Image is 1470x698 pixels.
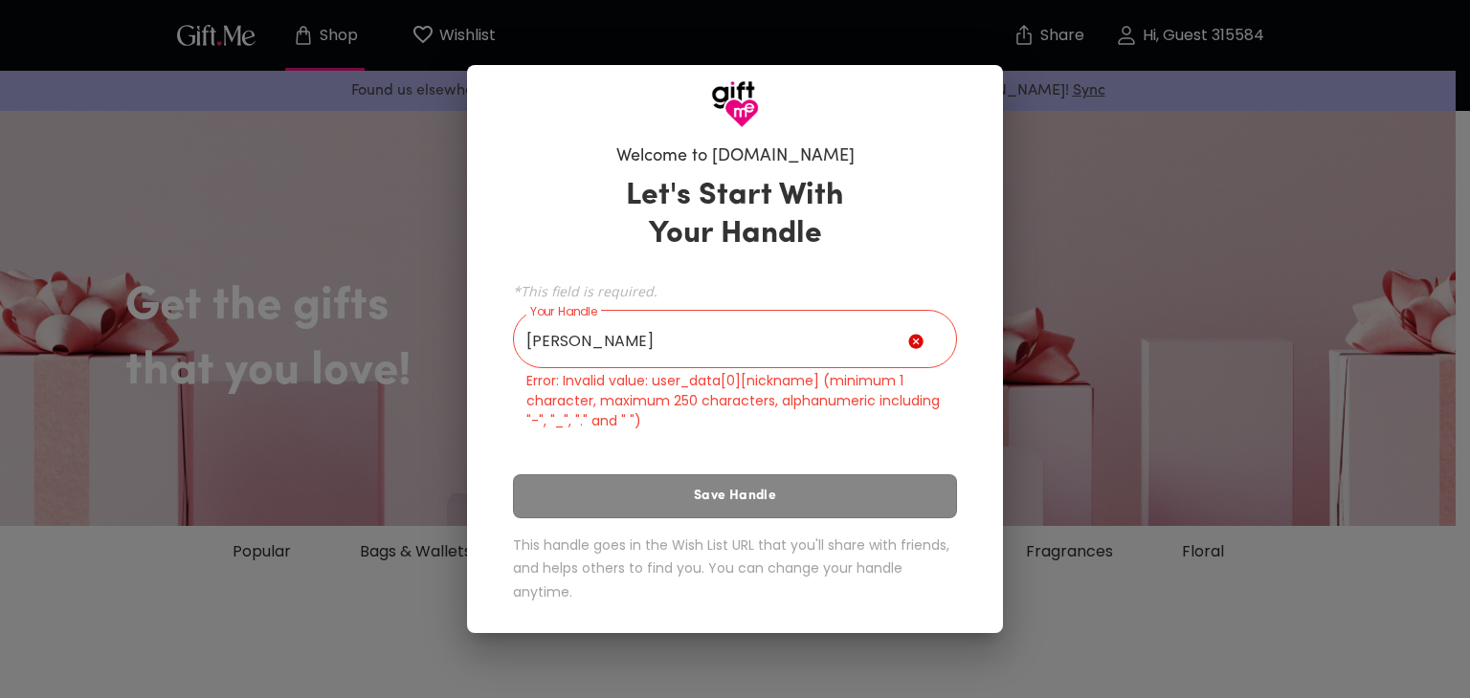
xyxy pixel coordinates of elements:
[526,371,944,431] p: Error: Invalid value: user_data[0][nickname] (minimum 1 character, maximum 250 characters, alphan...
[513,282,957,300] span: *This field is required.
[602,177,868,253] h3: Let's Start With Your Handle
[513,315,908,368] input: Your Handle
[711,80,759,128] img: GiftMe Logo
[616,145,855,168] h6: Welcome to [DOMAIN_NAME]
[513,534,957,604] h6: This handle goes in the Wish List URL that you'll share with friends, and helps others to find yo...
